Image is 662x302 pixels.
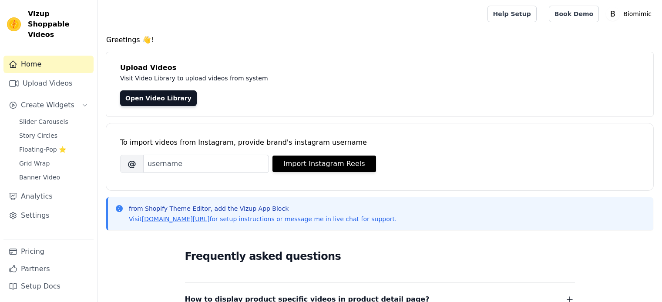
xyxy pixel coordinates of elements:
a: Pricing [3,243,94,260]
span: Create Widgets [21,100,74,110]
a: Banner Video [14,171,94,183]
button: Import Instagram Reels [272,156,376,172]
span: Story Circles [19,131,57,140]
p: Visit for setup instructions or message me in live chat for support. [129,215,397,223]
a: Home [3,56,94,73]
a: Grid Wrap [14,157,94,169]
text: B [610,10,615,18]
h4: Greetings 👋! [106,35,653,45]
h2: Frequently asked questions [185,248,575,265]
span: Vizup Shoppable Videos [28,9,90,40]
button: Create Widgets [3,96,94,114]
img: Vizup [7,17,21,31]
div: To import videos from Instagram, provide brand's instagram username [120,137,639,148]
a: Slider Carousels [14,116,94,128]
a: Settings [3,207,94,224]
a: Help Setup [487,6,537,22]
h4: Upload Videos [120,63,639,73]
a: Setup Docs [3,278,94,295]
p: Visit Video Library to upload videos from system [120,73,510,83]
p: Biomimic [620,6,655,22]
span: @ [120,155,144,173]
a: Story Circles [14,129,94,142]
span: Slider Carousels [19,117,68,126]
a: Analytics [3,188,94,205]
a: Book Demo [549,6,599,22]
a: Open Video Library [120,90,197,106]
a: Partners [3,260,94,278]
a: Upload Videos [3,75,94,92]
a: Floating-Pop ⭐ [14,143,94,156]
p: from Shopify Theme Editor, add the Vizup App Block [129,204,397,213]
span: Banner Video [19,173,60,182]
a: [DOMAIN_NAME][URL] [142,216,210,222]
button: B Biomimic [606,6,655,22]
span: Grid Wrap [19,159,50,168]
span: Floating-Pop ⭐ [19,145,66,154]
input: username [144,155,269,173]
